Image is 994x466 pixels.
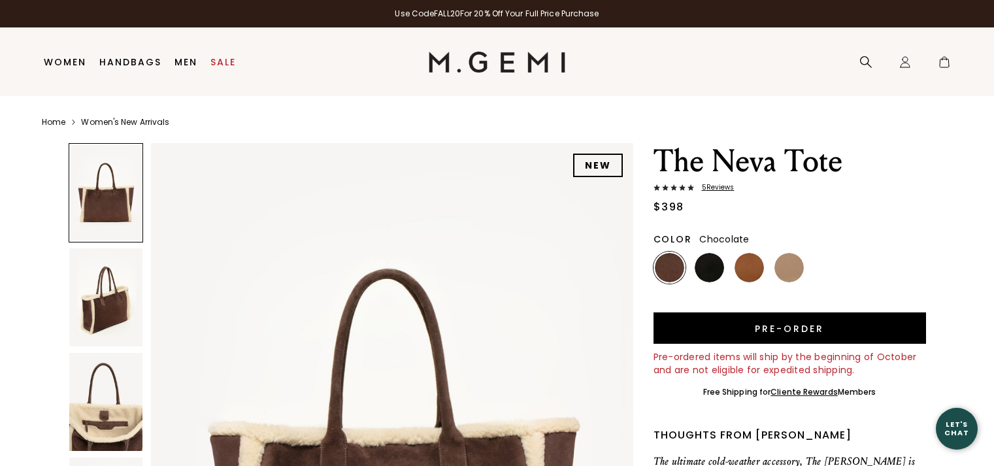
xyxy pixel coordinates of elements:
[654,199,684,215] div: $398
[573,154,623,177] div: NEW
[654,427,926,443] div: Thoughts from [PERSON_NAME]
[770,386,838,397] a: Cliente Rewards
[44,57,86,67] a: Women
[654,143,926,180] h1: The Neva Tote
[69,248,142,346] img: The Neva Tote
[695,253,724,282] img: Black
[81,117,169,127] a: Women's New Arrivals
[654,234,692,244] h2: Color
[434,8,460,19] strong: FALL20
[174,57,197,67] a: Men
[655,253,684,282] img: Chocolate
[654,312,926,344] button: Pre-order
[694,184,735,191] span: 5 Review s
[699,233,749,246] span: Chocolate
[703,387,876,397] div: Free Shipping for Members
[429,52,565,73] img: M.Gemi
[69,353,142,451] img: The Neva Tote
[654,350,926,376] div: Pre-ordered items will ship by the beginning of October and are not eligible for expedited shipping.
[654,184,926,194] a: 5Reviews
[735,253,764,282] img: Saddle
[774,253,804,282] img: Biscuit
[210,57,236,67] a: Sale
[42,117,65,127] a: Home
[936,420,978,437] div: Let's Chat
[99,57,161,67] a: Handbags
